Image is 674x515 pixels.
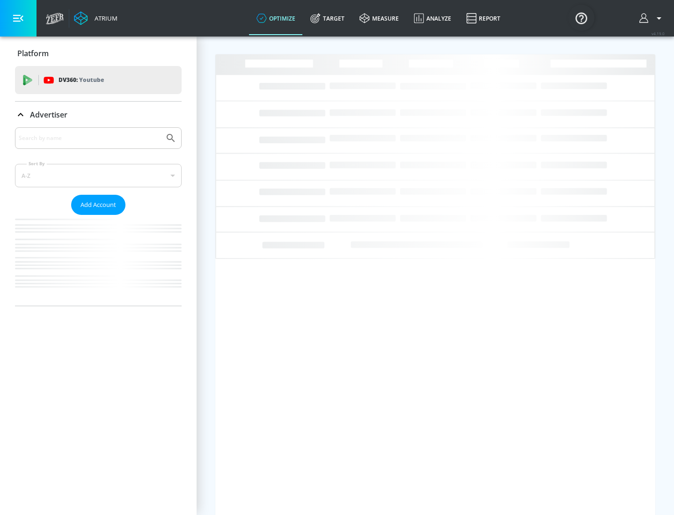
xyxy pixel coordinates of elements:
div: A-Z [15,164,182,187]
label: Sort By [27,161,47,167]
button: Add Account [71,195,125,215]
a: Atrium [74,11,117,25]
p: Advertiser [30,110,67,120]
a: Analyze [406,1,459,35]
span: Add Account [81,199,116,210]
a: Report [459,1,508,35]
input: Search by name [19,132,161,144]
a: optimize [249,1,303,35]
div: Advertiser [15,127,182,306]
nav: list of Advertiser [15,215,182,306]
div: Platform [15,40,182,66]
div: Atrium [91,14,117,22]
div: DV360: Youtube [15,66,182,94]
p: Youtube [79,75,104,85]
a: Target [303,1,352,35]
a: measure [352,1,406,35]
div: Advertiser [15,102,182,128]
p: Platform [17,48,49,59]
button: Open Resource Center [568,5,594,31]
p: DV360: [59,75,104,85]
span: v 4.19.0 [652,31,665,36]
